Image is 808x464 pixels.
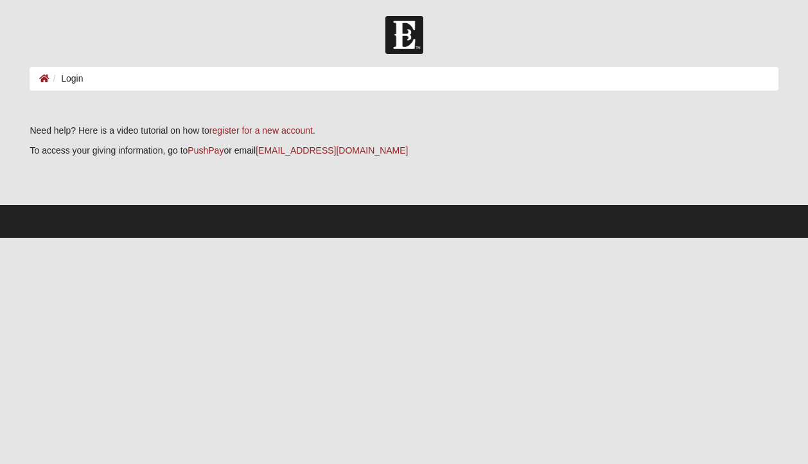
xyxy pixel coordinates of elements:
a: [EMAIL_ADDRESS][DOMAIN_NAME] [256,145,408,156]
li: Login [49,72,83,85]
p: Need help? Here is a video tutorial on how to . [30,124,778,138]
p: To access your giving information, go to or email [30,144,778,157]
a: register for a new account [209,125,313,136]
a: PushPay [188,145,224,156]
img: Church of Eleven22 Logo [385,16,423,54]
